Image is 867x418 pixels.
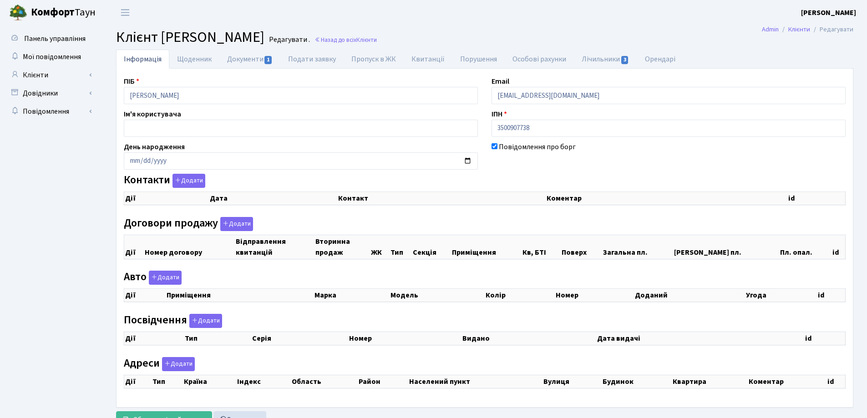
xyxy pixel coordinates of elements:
button: Контакти [172,174,205,188]
th: Кв, БТІ [522,235,561,259]
a: Щоденник [169,50,219,69]
span: 1 [264,56,272,64]
th: [PERSON_NAME] пл. [673,235,779,259]
th: Дії [124,289,166,302]
span: Панель управління [24,34,86,44]
button: Договори продажу [220,217,253,231]
a: Додати [187,312,222,328]
th: Тип [184,332,251,345]
th: Будинок [602,375,672,388]
a: Клієнти [5,66,96,84]
th: Номер [555,289,634,302]
a: Додати [160,355,195,371]
li: Редагувати [810,25,853,35]
th: Пл. опал. [779,235,832,259]
button: Адреси [162,357,195,371]
b: Комфорт [31,5,75,20]
th: Дії [124,332,184,345]
th: Дії [124,375,152,388]
a: Повідомлення [5,102,96,121]
th: Модель [390,289,485,302]
label: Ім'я користувача [124,109,181,120]
img: logo.png [9,4,27,22]
a: Назад до всіхКлієнти [314,35,377,44]
label: ПІБ [124,76,139,87]
th: Контакт [337,192,546,205]
th: Коментар [546,192,787,205]
a: Особові рахунки [505,50,574,69]
th: Марка [314,289,390,302]
label: Контакти [124,174,205,188]
th: Тип [390,235,412,259]
th: Дата [209,192,337,205]
a: Довідники [5,84,96,102]
span: Клієнти [356,35,377,44]
th: Видано [461,332,596,345]
span: Мої повідомлення [23,52,81,62]
small: Редагувати . [267,35,310,44]
button: Авто [149,271,182,285]
th: Колір [485,289,555,302]
label: День народження [124,141,185,152]
a: Панель управління [5,30,96,48]
button: Переключити навігацію [114,5,137,20]
a: Подати заявку [280,50,344,69]
a: Пропуск в ЖК [344,50,404,69]
span: 3 [621,56,629,64]
a: Додати [147,269,182,285]
th: Тип [152,375,183,388]
a: Квитанції [404,50,452,69]
a: Мої повідомлення [5,48,96,66]
a: Орендарі [637,50,683,69]
th: Коментар [748,375,826,388]
b: [PERSON_NAME] [801,8,856,18]
span: Клієнт [PERSON_NAME] [116,27,264,48]
span: Таун [31,5,96,20]
a: Клієнти [788,25,810,34]
th: ЖК [370,235,390,259]
th: id [832,235,845,259]
th: Дії [124,235,144,259]
a: Документи [219,50,280,69]
th: Населений пункт [408,375,543,388]
label: ІПН [492,109,507,120]
th: Номер договору [144,235,234,259]
th: Номер [348,332,462,345]
a: Додати [170,172,205,188]
th: id [826,375,846,388]
a: Admin [762,25,779,34]
label: Посвідчення [124,314,222,328]
th: Вулиця [543,375,602,388]
th: Область [291,375,358,388]
th: Доданий [634,289,745,302]
label: Повідомлення про борг [499,141,576,152]
th: id [787,192,846,205]
label: Авто [124,271,182,285]
th: Індекс [236,375,291,388]
button: Посвідчення [189,314,222,328]
nav: breadcrumb [748,20,867,39]
th: Країна [183,375,236,388]
th: Секція [412,235,451,259]
a: Лічильники [574,50,637,69]
label: Email [492,76,509,87]
th: Приміщення [166,289,314,302]
a: [PERSON_NAME] [801,7,856,18]
th: Дії [124,192,209,205]
th: Вторинна продаж [314,235,370,259]
label: Договори продажу [124,217,253,231]
label: Адреси [124,357,195,371]
th: Район [358,375,408,388]
th: id [804,332,845,345]
th: id [817,289,846,302]
th: Поверх [561,235,602,259]
th: Загальна пл. [602,235,674,259]
th: Дата видачі [596,332,804,345]
a: Додати [218,215,253,231]
th: Серія [251,332,348,345]
th: Квартира [672,375,748,388]
th: Приміщення [451,235,522,259]
th: Угода [745,289,817,302]
a: Інформація [116,50,169,69]
th: Відправлення квитанцій [235,235,314,259]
